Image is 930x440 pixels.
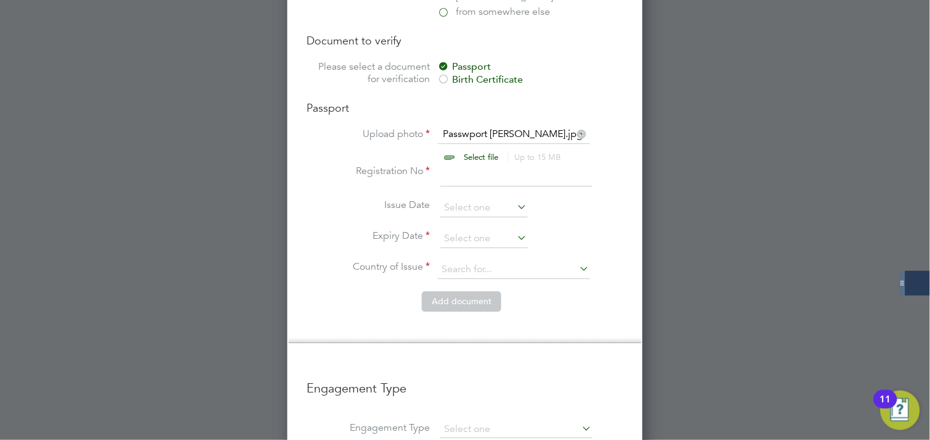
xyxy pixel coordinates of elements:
label: Issue Date [307,199,430,212]
label: Upload photo [307,128,430,141]
div: Passport [438,60,623,73]
input: Select one [440,421,593,438]
div: 11 [880,399,891,415]
label: Registration No [307,165,430,178]
h4: Document to verify [307,33,623,48]
div: Birth Certificate [438,73,623,86]
span: from somewhere else [456,6,551,19]
button: Add document [422,291,501,311]
button: Open Resource Center, 11 new notifications [881,391,920,430]
h3: Engagement Type [307,368,623,396]
label: Country of Issue [307,260,430,273]
input: Select one [440,230,528,248]
h4: Passport [307,101,623,115]
keeper-lock: Open Keeper Popup [574,168,588,183]
label: Expiry Date [307,230,430,243]
label: Please select a document for verification [307,60,430,86]
input: Select one [440,199,528,217]
label: Engagement Type [307,421,430,434]
input: Search for... [438,260,590,279]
